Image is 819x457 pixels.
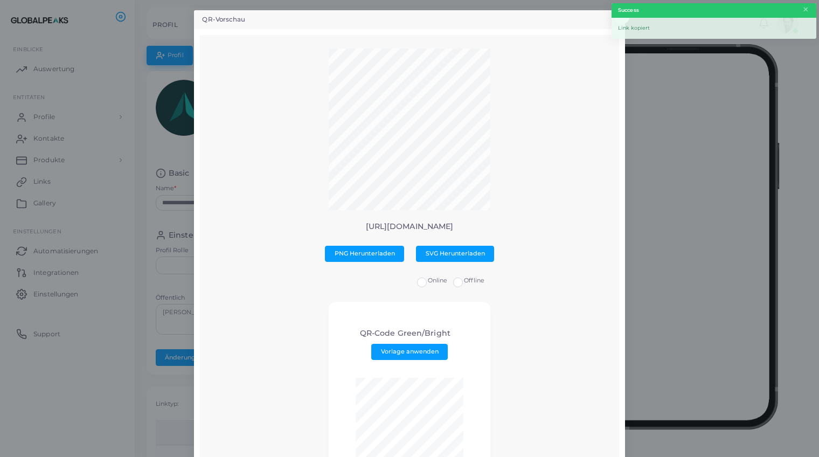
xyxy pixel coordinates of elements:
[618,6,639,14] strong: Success
[360,329,450,338] h4: QR-Code Green/Bright
[208,222,610,231] p: [URL][DOMAIN_NAME]
[371,344,448,360] button: Vorlage anwenden
[464,276,484,284] span: Offline
[426,250,485,257] span: SVG Herunterladen
[802,4,809,16] button: Close
[381,348,439,355] span: Vorlage anwenden
[612,18,816,39] div: Link kopiert
[416,246,494,262] button: SVG Herunterladen
[325,246,404,262] button: PNG Herunterladen
[202,15,245,24] h5: QR-Vorschau
[335,250,395,257] span: PNG Herunterladen
[428,276,448,284] span: Online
